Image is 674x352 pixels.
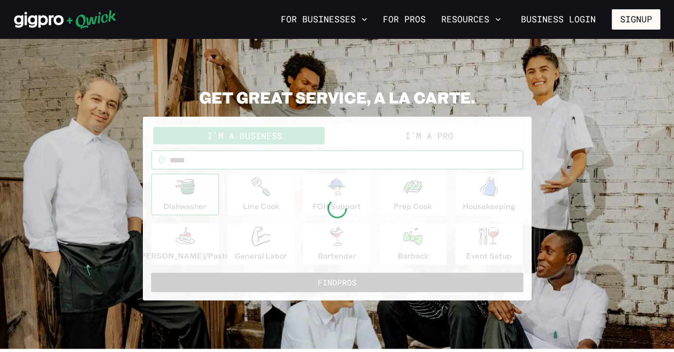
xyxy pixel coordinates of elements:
button: Signup [612,9,660,30]
button: For Businesses [277,11,371,28]
a: Business Login [513,9,604,30]
h2: GET GREAT SERVICE, A LA CARTE. [143,88,532,107]
a: For Pros [379,11,430,28]
p: [PERSON_NAME]/Pastry [138,250,233,262]
button: Resources [437,11,505,28]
